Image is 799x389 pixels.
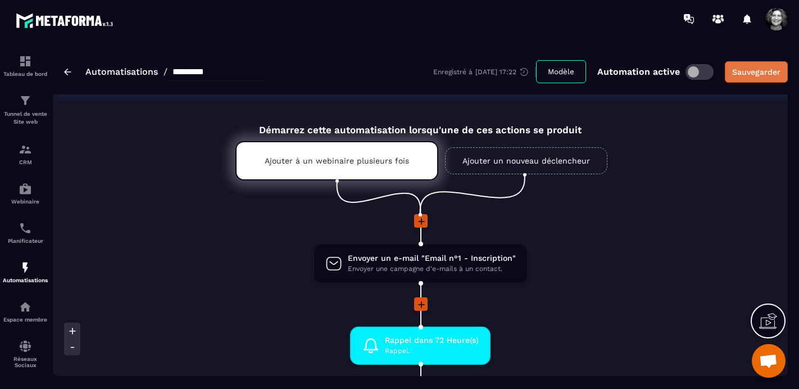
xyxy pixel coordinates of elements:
[348,253,516,264] span: Envoyer un e-mail "Email n°1 - Inscription"
[752,344,786,378] div: Ouvrir le chat
[385,335,479,346] span: Rappel dans 72 Heure(s)
[536,60,586,83] button: Modèle
[3,46,48,85] a: formationformationTableau de bord
[3,174,48,213] a: automationsautomationsWebinaire
[445,147,607,174] a: Ajouter un nouveau déclencheur
[16,10,117,31] img: logo
[3,213,48,252] a: schedulerschedulerPlanificateur
[19,55,32,68] img: formation
[3,316,48,323] p: Espace membre
[207,111,633,135] div: Démarrez cette automatisation lorsqu'une de ces actions se produit
[3,292,48,331] a: automationsautomationsEspace membre
[64,69,71,75] img: arrow
[475,68,516,76] p: [DATE] 17:22
[348,264,516,274] span: Envoyer une campagne d'e-mails à un contact.
[3,356,48,368] p: Réseaux Sociaux
[265,156,409,165] p: Ajouter à un webinaire plusieurs fois
[3,159,48,165] p: CRM
[3,198,48,205] p: Webinaire
[3,277,48,283] p: Automatisations
[85,66,158,77] a: Automatisations
[19,261,32,274] img: automations
[19,143,32,156] img: formation
[3,71,48,77] p: Tableau de bord
[433,67,536,77] div: Enregistré à
[3,238,48,244] p: Planificateur
[3,331,48,377] a: social-networksocial-networkRéseaux Sociaux
[19,221,32,235] img: scheduler
[725,61,788,83] button: Sauvegarder
[3,134,48,174] a: formationformationCRM
[19,182,32,196] img: automations
[385,346,479,356] span: Rappel.
[3,110,48,126] p: Tunnel de vente Site web
[19,300,32,314] img: automations
[3,252,48,292] a: automationsautomationsAutomatisations
[19,340,32,353] img: social-network
[597,66,680,77] p: Automation active
[19,94,32,107] img: formation
[164,66,167,77] span: /
[732,66,780,78] div: Sauvegarder
[3,85,48,134] a: formationformationTunnel de vente Site web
